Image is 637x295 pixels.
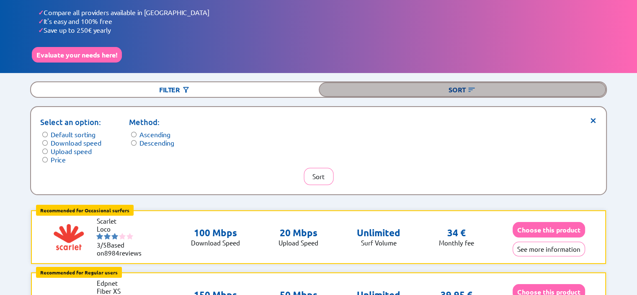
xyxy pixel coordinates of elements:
[513,242,585,256] button: See more information
[38,26,44,34] span: ✓
[96,287,147,295] li: Fiber XS
[32,47,122,63] button: Evaluate your needs here!
[96,241,147,257] li: Based on reviews
[51,155,66,164] label: Price
[96,225,147,233] li: Loco
[439,239,474,247] p: Monthly fee
[513,222,585,238] button: Choose this product
[51,147,92,155] label: Upload speed
[52,220,85,254] img: Logo of Scarlet
[111,233,118,240] img: starnr3
[119,233,126,240] img: starnr4
[40,116,101,128] p: Select an option:
[447,227,466,239] p: 34 €
[513,226,585,234] a: Choose this product
[139,138,174,147] label: Descending
[304,168,333,185] button: Sort
[319,82,606,97] div: Sort
[40,269,118,276] b: Recommended for Regular users
[139,130,170,138] label: Ascending
[590,116,597,123] span: ×
[38,8,605,17] li: Compare all providers available in [GEOGRAPHIC_DATA]
[126,233,133,240] img: starnr5
[51,138,101,147] label: Download speed
[31,82,318,97] div: Filter
[357,227,400,239] p: Unlimited
[129,116,174,128] p: Method:
[513,245,585,253] a: See more information
[191,239,240,247] p: Download Speed
[38,26,605,34] li: Save up to 250€ yearly
[96,233,103,240] img: starnr1
[38,8,44,17] span: ✓
[104,249,119,257] span: 8984
[96,241,106,249] span: 3/5
[51,130,95,138] label: Default sorting
[104,233,111,240] img: starnr2
[191,227,240,239] p: 100 Mbps
[96,279,147,287] li: Edpnet
[467,86,476,94] img: Button open the sorting menu
[38,17,44,26] span: ✓
[38,17,605,26] li: It's easy and 100% free
[182,86,190,94] img: Button open the filtering menu
[279,227,318,239] p: 20 Mbps
[279,239,318,247] p: Upload Speed
[96,217,147,225] li: Scarlet
[40,207,129,214] b: Recommended for Occasional surfers
[357,239,400,247] p: Surf Volume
